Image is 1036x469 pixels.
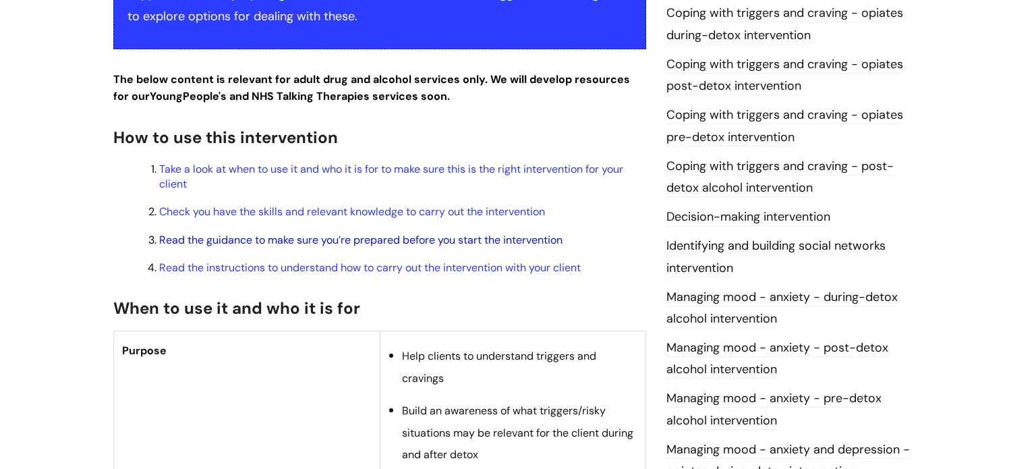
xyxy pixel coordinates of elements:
[159,233,563,247] a: Read the guidance to make sure you’re prepared before you start the intervention
[159,260,581,275] a: Read the instructions to understand how to carry out the intervention with your client
[113,127,338,148] span: How to use this intervention
[666,56,903,95] a: Coping with triggers and craving - opiates post-detox intervention
[666,339,888,379] a: Managing mood - anxiety - post-detox alcohol intervention
[402,404,633,462] span: Build an awareness of what triggers/risky situations may be relevant for the client during and af...
[113,298,360,319] span: When to use it and who it is for
[122,343,167,358] strong: Purpose
[666,158,894,197] a: Coping with triggers and craving - post-detox alcohol intervention
[159,204,545,219] a: Check you have the skills and relevant knowledge to carry out the intervention
[159,162,623,191] a: Take a look at when to use it and who it is for to make sure this is the right intervention for y...
[113,72,630,103] strong: The below content is relevant for adult drug and alcohol services only. We will develop resources...
[666,209,830,226] a: Decision-making intervention
[150,89,229,103] strong: Young
[402,349,596,385] span: Help clients to understand triggers and cravings
[666,238,886,277] a: Identifying and building social networks intervention
[666,107,903,146] a: Coping with triggers and craving - opiates pre-detox intervention
[666,5,903,44] a: Coping with triggers and craving - opiates during-detox intervention
[183,89,227,103] strong: People's
[666,390,882,429] a: Managing mood - anxiety - pre-detox alcohol intervention
[666,289,898,328] a: Managing mood - anxiety - during-detox alcohol intervention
